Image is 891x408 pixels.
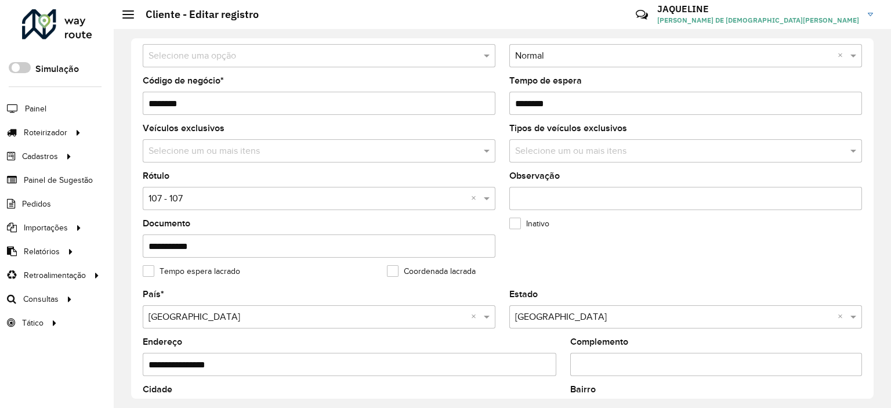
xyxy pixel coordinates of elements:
span: Clear all [838,49,847,63]
label: Rótulo [143,169,169,183]
h2: Cliente - Editar registro [134,8,259,21]
label: Cidade [143,382,172,396]
span: Tático [22,317,44,329]
span: Cadastros [22,150,58,163]
span: Relatórios [24,245,60,258]
label: Inativo [509,218,549,230]
span: Clear all [838,310,847,324]
span: [PERSON_NAME] DE [DEMOGRAPHIC_DATA][PERSON_NAME] [657,15,859,26]
label: Bairro [570,382,596,396]
label: Complemento [570,335,628,349]
label: Estado [509,287,538,301]
label: Simulação [35,62,79,76]
label: País [143,287,164,301]
span: Retroalimentação [24,269,86,281]
span: Consultas [23,293,59,305]
span: Clear all [471,192,481,205]
h3: JAQUELINE [657,3,859,15]
span: Importações [24,222,68,234]
span: Painel [25,103,46,115]
label: Coordenada lacrada [387,265,476,277]
span: Painel de Sugestão [24,174,93,186]
label: Tipos de veículos exclusivos [509,121,627,135]
label: Veículos exclusivos [143,121,224,135]
label: Documento [143,216,190,230]
a: Contato Rápido [629,2,654,27]
label: Observação [509,169,560,183]
span: Clear all [471,310,481,324]
label: Tempo de espera [509,74,582,88]
label: Endereço [143,335,182,349]
label: Tempo espera lacrado [143,265,240,277]
span: Roteirizador [24,127,67,139]
label: Código de negócio [143,74,224,88]
span: Pedidos [22,198,51,210]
